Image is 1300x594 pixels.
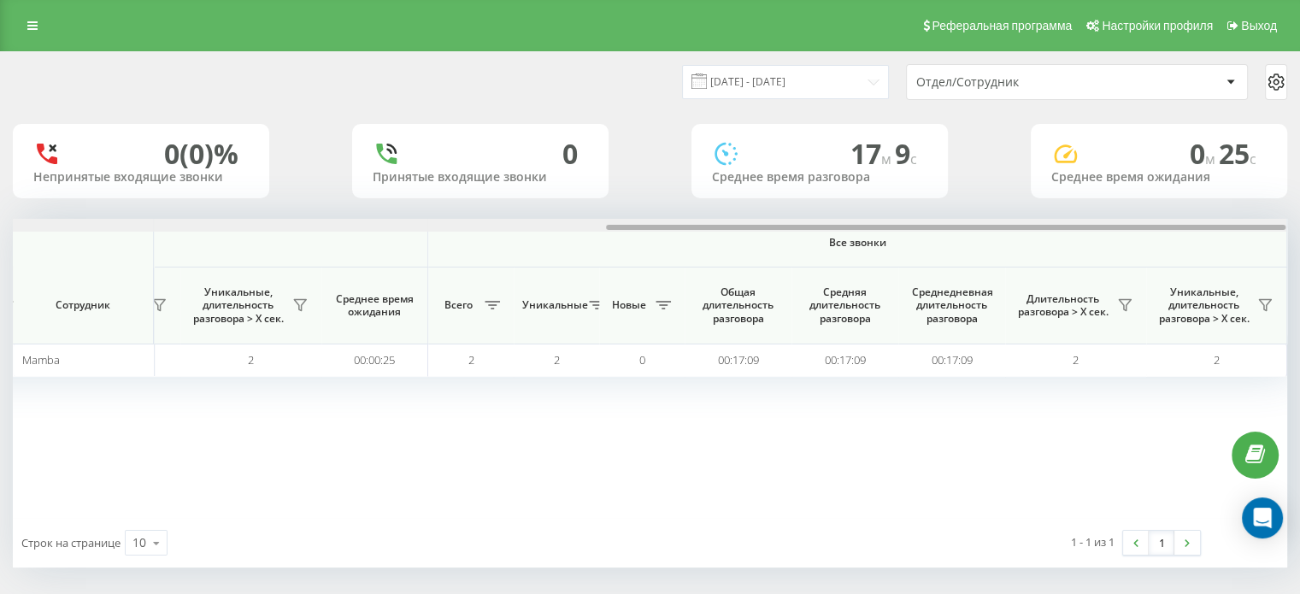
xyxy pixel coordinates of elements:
span: Среднедневная длительность разговора [911,285,992,326]
span: Все звонки [479,236,1236,250]
div: Принятые входящие звонки [373,170,588,185]
div: Open Intercom Messenger [1242,497,1283,538]
span: 0 [1190,135,1219,172]
span: 2 [1214,352,1220,368]
span: Уникальные, длительность разговора > Х сек. [1155,285,1252,326]
span: 2 [1073,352,1079,368]
span: Длительность разговора > Х сек. [1014,292,1112,319]
span: 9 [895,135,917,172]
span: 2 [248,352,254,368]
span: м [1205,150,1219,168]
td: 00:17:09 [898,344,1005,377]
div: Отдел/Сотрудник [916,75,1121,90]
span: 25 [1219,135,1256,172]
div: Непринятые входящие звонки [33,170,249,185]
span: Сотрудник [27,298,138,312]
span: Настройки профиля [1102,19,1213,32]
div: 10 [132,534,146,551]
div: 0 [562,138,578,170]
td: 00:17:09 [685,344,791,377]
span: Строк на странице [21,535,121,550]
td: 00:17:09 [791,344,898,377]
span: Средняя длительность разговора [804,285,885,326]
span: Среднее время ожидания [334,292,415,319]
span: 2 [554,352,560,368]
span: c [910,150,917,168]
span: Mamba [22,352,60,368]
span: Всего [437,298,479,312]
div: Среднее время ожидания [1051,170,1267,185]
span: 2 [468,352,474,368]
span: c [1250,150,1256,168]
span: Уникальные, длительность разговора > Х сек. [189,285,287,326]
span: 17 [850,135,895,172]
div: 0 (0)% [164,138,238,170]
td: 00:00:25 [321,344,428,377]
span: Уникальные [522,298,584,312]
span: Реферальная программа [932,19,1072,32]
span: 0 [639,352,645,368]
a: 1 [1149,531,1174,555]
div: 1 - 1 из 1 [1071,533,1115,550]
div: Среднее время разговора [712,170,927,185]
span: м [881,150,895,168]
span: Выход [1241,19,1277,32]
span: Общая длительность разговора [697,285,779,326]
span: Новые [608,298,650,312]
